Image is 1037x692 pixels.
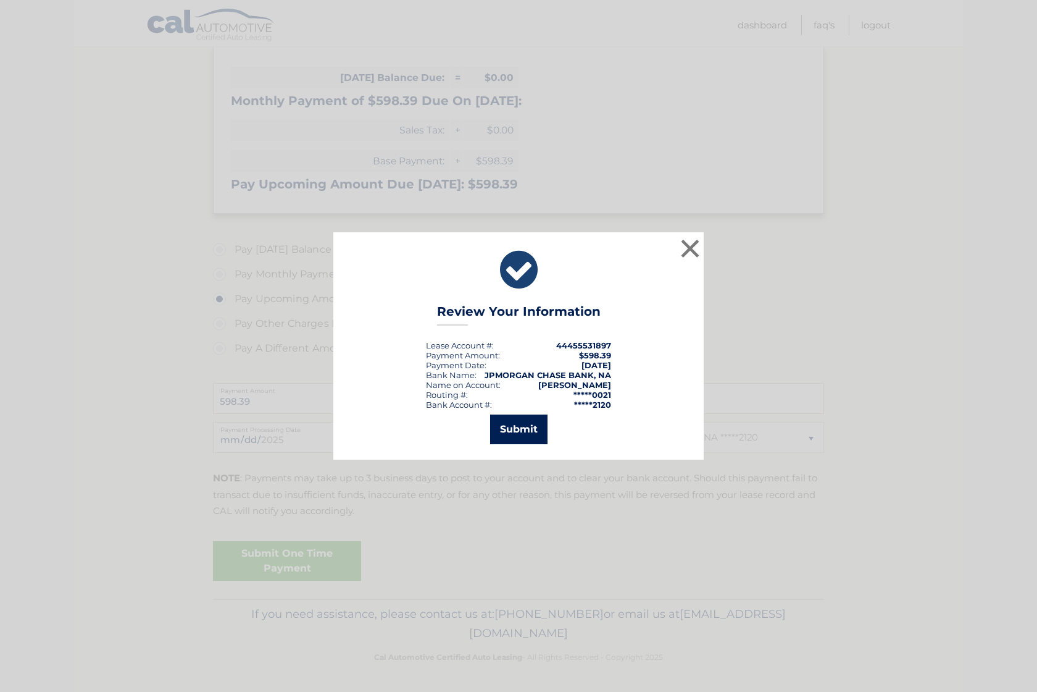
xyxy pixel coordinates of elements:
div: : [426,360,486,370]
strong: JPMORGAN CHASE BANK, NA [485,370,611,380]
button: Submit [490,415,548,444]
div: Lease Account #: [426,340,494,350]
div: Name on Account: [426,380,501,390]
div: Bank Name: [426,370,477,380]
strong: 44455531897 [556,340,611,350]
span: Payment Date [426,360,485,370]
div: Payment Amount: [426,350,500,360]
strong: [PERSON_NAME] [538,380,611,390]
div: Bank Account #: [426,400,492,410]
div: Routing #: [426,390,468,400]
span: [DATE] [581,360,611,370]
span: $598.39 [579,350,611,360]
h3: Review Your Information [437,304,601,326]
button: × [678,236,702,261]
